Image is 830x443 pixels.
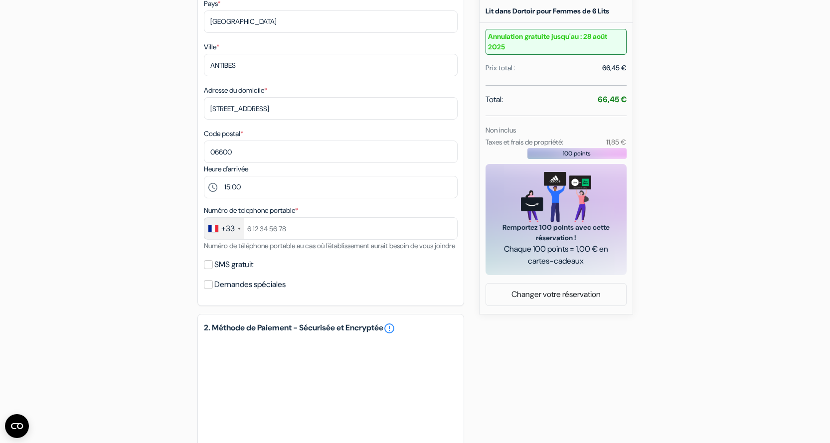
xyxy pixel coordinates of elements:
[563,149,591,158] span: 100 points
[221,223,235,235] div: +33
[606,138,626,147] small: 11,85 €
[204,42,219,52] label: Ville
[486,126,516,135] small: Non inclus
[204,129,243,139] label: Code postal
[204,205,298,216] label: Numéro de telephone portable
[486,29,627,55] small: Annulation gratuite jusqu'au : 28 août 2025
[383,322,395,334] a: error_outline
[204,164,248,174] label: Heure d'arrivée
[214,278,286,292] label: Demandes spéciales
[486,285,626,304] a: Changer votre réservation
[521,172,591,222] img: gift_card_hero_new.png
[602,63,627,73] div: 66,45 €
[204,217,458,240] input: 6 12 34 56 78
[498,243,615,267] span: Chaque 100 points = 1,00 € en cartes-cadeaux
[486,138,563,147] small: Taxes et frais de propriété:
[486,63,515,73] div: Prix total :
[498,222,615,243] span: Remportez 100 points avec cette réservation !
[486,6,609,15] b: Lit dans Dortoir pour Femmes de 6 Lits
[204,241,455,250] small: Numéro de téléphone portable au cas où l'établissement aurait besoin de vous joindre
[214,258,253,272] label: SMS gratuit
[486,94,503,106] span: Total:
[5,414,29,438] button: Ouvrir le widget CMP
[598,94,627,105] strong: 66,45 €
[204,85,267,96] label: Adresse du domicile
[204,218,244,239] div: France: +33
[204,322,458,334] h5: 2. Méthode de Paiement - Sécurisée et Encryptée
